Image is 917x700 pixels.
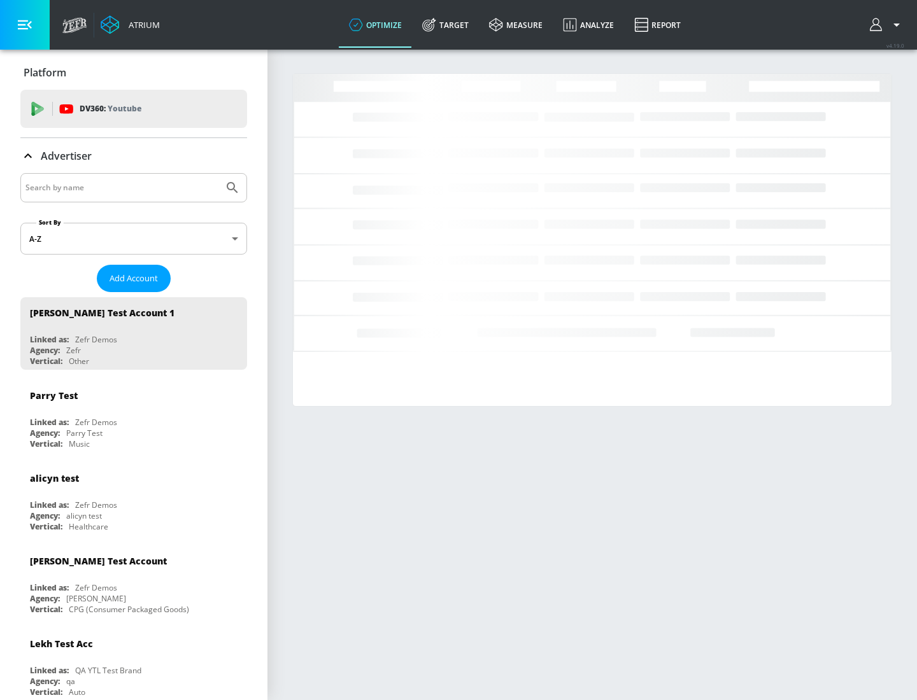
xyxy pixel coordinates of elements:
[30,582,69,593] div: Linked as:
[30,510,60,521] div: Agency:
[108,102,141,115] p: Youtube
[124,19,160,31] div: Atrium
[66,510,102,521] div: alicyn test
[66,345,81,356] div: Zefr
[24,66,66,80] p: Platform
[101,15,160,34] a: Atrium
[20,545,247,618] div: [PERSON_NAME] Test AccountLinked as:Zefr DemosAgency:[PERSON_NAME]Vertical:CPG (Consumer Packaged...
[20,380,247,452] div: Parry TestLinked as:Zefr DemosAgency:Parry TestVertical:Music
[30,389,78,402] div: Parry Test
[80,102,141,116] p: DV360:
[20,297,247,370] div: [PERSON_NAME] Test Account 1Linked as:Zefr DemosAgency:ZefrVertical:Other
[30,438,62,449] div: Vertical:
[553,2,624,48] a: Analyze
[25,179,218,196] input: Search by name
[30,356,62,367] div: Vertical:
[30,334,69,345] div: Linked as:
[30,687,62,697] div: Vertical:
[69,687,85,697] div: Auto
[75,417,117,428] div: Zefr Demos
[30,593,60,604] div: Agency:
[30,417,69,428] div: Linked as:
[624,2,691,48] a: Report
[30,307,174,319] div: [PERSON_NAME] Test Account 1
[20,463,247,535] div: alicyn testLinked as:Zefr DemosAgency:alicyn testVertical:Healthcare
[69,521,108,532] div: Healthcare
[66,593,126,604] div: [PERSON_NAME]
[886,42,904,49] span: v 4.19.0
[41,149,92,163] p: Advertiser
[66,428,103,438] div: Parry Test
[75,665,141,676] div: QA YTL Test Brand
[30,428,60,438] div: Agency:
[69,356,89,367] div: Other
[20,90,247,128] div: DV360: Youtube
[479,2,553,48] a: measure
[20,223,247,255] div: A-Z
[20,138,247,174] div: Advertiser
[36,218,64,227] label: Sort By
[30,472,79,484] div: alicyn test
[339,2,412,48] a: optimize
[75,582,117,593] div: Zefr Demos
[30,604,62,615] div: Vertical:
[66,676,75,687] div: qa
[412,2,479,48] a: Target
[20,55,247,90] div: Platform
[75,500,117,510] div: Zefr Demos
[30,555,167,567] div: [PERSON_NAME] Test Account
[30,345,60,356] div: Agency:
[75,334,117,345] div: Zefr Demos
[110,271,158,286] span: Add Account
[30,665,69,676] div: Linked as:
[30,521,62,532] div: Vertical:
[97,265,171,292] button: Add Account
[30,676,60,687] div: Agency:
[30,638,93,650] div: Lekh Test Acc
[30,500,69,510] div: Linked as:
[69,604,189,615] div: CPG (Consumer Packaged Goods)
[69,438,90,449] div: Music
